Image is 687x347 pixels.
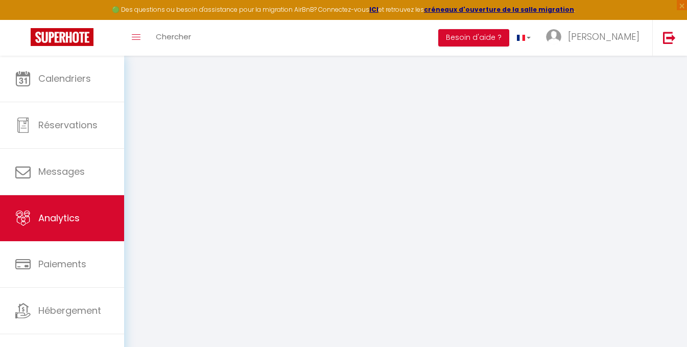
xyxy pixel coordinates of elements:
a: ICI [369,5,378,14]
a: Chercher [148,20,199,56]
button: Besoin d'aide ? [438,29,509,47]
a: créneaux d'ouverture de la salle migration [424,5,574,14]
span: Messages [38,165,85,178]
img: ... [546,29,561,44]
span: Réservations [38,119,98,131]
span: Calendriers [38,72,91,85]
button: Ouvrir le widget de chat LiveChat [8,4,39,35]
img: logout [663,31,676,44]
span: Paiements [38,258,86,270]
span: Chercher [156,31,191,42]
iframe: Chat [644,301,679,339]
span: Hébergement [38,304,101,317]
img: Super Booking [31,28,93,46]
span: [PERSON_NAME] [568,30,639,43]
span: Analytics [38,212,80,224]
a: ... [PERSON_NAME] [538,20,652,56]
